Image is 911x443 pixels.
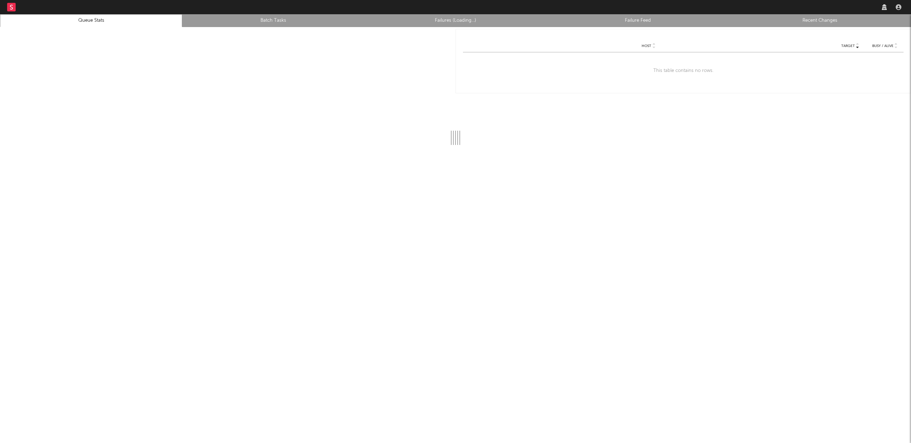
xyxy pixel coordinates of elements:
[463,52,904,89] div: This table contains no rows.
[368,16,543,25] a: Failures (Loading...)
[551,16,725,25] a: Failure Feed
[733,16,907,25] a: Recent Changes
[4,16,178,25] a: Queue Stats
[186,16,360,25] a: Batch Tasks
[872,44,894,48] span: Busy / Alive
[642,44,651,48] span: Host
[841,44,855,48] span: Target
